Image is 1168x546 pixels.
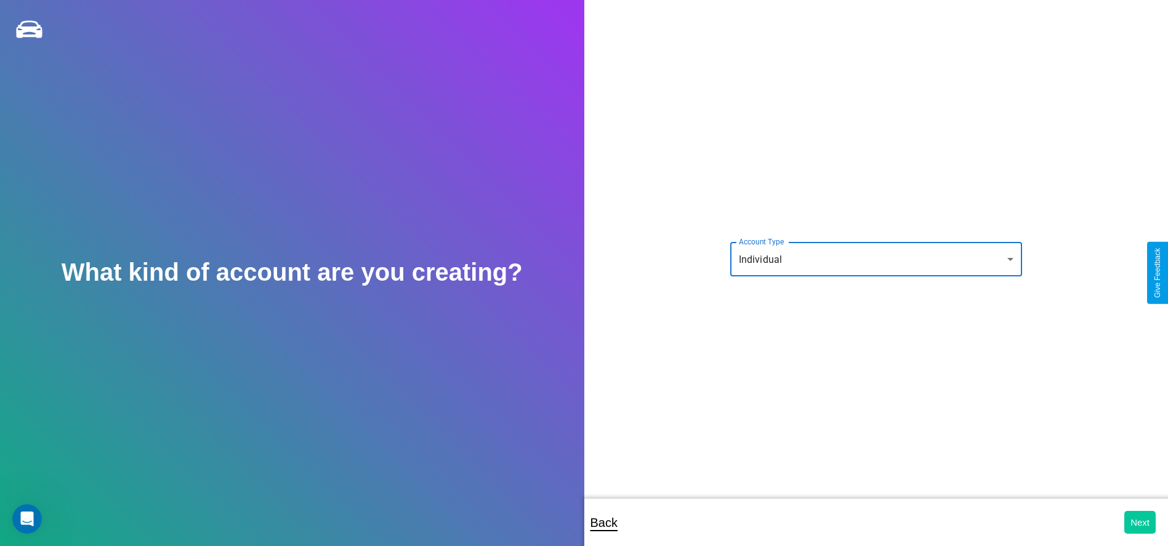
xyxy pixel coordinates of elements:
[62,259,523,286] h2: What kind of account are you creating?
[739,236,784,247] label: Account Type
[730,242,1022,276] div: Individual
[12,504,42,534] iframe: Intercom live chat
[1124,511,1156,534] button: Next
[1153,248,1162,298] div: Give Feedback
[590,512,618,534] p: Back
